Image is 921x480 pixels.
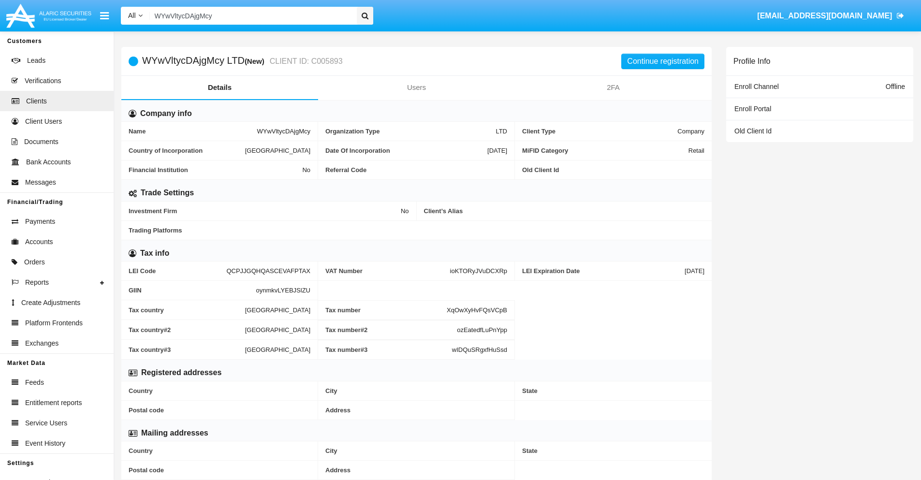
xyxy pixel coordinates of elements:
[325,147,487,154] span: Date Of Incorporation
[688,147,704,154] span: Retail
[140,108,192,119] h6: Company info
[121,11,150,21] a: All
[325,387,507,394] span: City
[757,12,892,20] span: [EMAIL_ADDRESS][DOMAIN_NAME]
[267,58,343,65] small: CLIENT ID: C005893
[325,306,447,314] span: Tax number
[677,128,704,135] span: Company
[325,466,507,474] span: Address
[141,188,194,198] h6: Trade Settings
[21,298,80,308] span: Create Adjustments
[226,267,310,275] span: QCPJJGQHQASCEVAFPTAX
[302,166,310,174] span: No
[245,306,310,314] span: [GEOGRAPHIC_DATA]
[25,116,62,127] span: Client Users
[734,127,772,135] span: Old Client Id
[401,207,409,215] span: No
[142,56,343,67] h5: WYwVltycDAjgMcy LTD
[25,76,61,86] span: Verifications
[129,346,245,353] span: Tax country #3
[25,277,49,288] span: Reports
[621,54,704,69] button: Continue registration
[128,12,136,19] span: All
[25,318,83,328] span: Platform Frontends
[325,128,496,135] span: Organization Type
[496,128,507,135] span: LTD
[150,7,353,25] input: Search
[245,346,310,353] span: [GEOGRAPHIC_DATA]
[129,267,226,275] span: LEI Code
[452,346,507,353] span: wIDQuSRgxfHuSsd
[734,83,779,90] span: Enroll Channel
[129,166,302,174] span: Financial Institution
[325,267,450,275] span: VAT Number
[325,346,452,353] span: Tax number #3
[325,407,507,414] span: Address
[424,207,705,215] span: Client’s Alias
[5,1,93,30] img: Logo image
[245,147,310,154] span: [GEOGRAPHIC_DATA]
[325,166,507,174] span: Referral Code
[25,418,67,428] span: Service Users
[522,147,688,154] span: MiFID Category
[140,248,169,259] h6: Tax info
[141,367,221,378] h6: Registered addresses
[734,105,771,113] span: Enroll Portal
[733,57,770,66] h6: Profile Info
[25,338,58,349] span: Exchanges
[24,137,58,147] span: Documents
[522,128,677,135] span: Client Type
[256,287,310,294] span: oynmkvLYEBJSlZU
[457,326,507,334] span: ozEatedfLuPnYpp
[447,306,507,314] span: XqOwXyHvFQsVCpB
[325,447,507,454] span: City
[450,267,507,275] span: ioKTORyJVuDCXRp
[129,287,256,294] span: GIIN
[487,147,507,154] span: [DATE]
[257,128,310,135] span: WYwVltycDAjgMcy
[245,56,267,67] div: (New)
[26,96,47,106] span: Clients
[24,257,45,267] span: Orders
[25,237,53,247] span: Accounts
[141,428,208,438] h6: Mailing addresses
[25,398,82,408] span: Entitlement reports
[325,326,457,334] span: Tax number #2
[129,387,310,394] span: Country
[129,128,257,135] span: Name
[25,438,65,449] span: Event History
[522,387,704,394] span: State
[129,207,401,215] span: Investment Firm
[25,177,56,188] span: Messages
[318,76,515,99] a: Users
[129,447,310,454] span: Country
[522,166,704,174] span: Old Client Id
[515,76,712,99] a: 2FA
[522,267,685,275] span: LEI Expiration Date
[129,407,310,414] span: Postal code
[886,83,905,90] span: Offline
[129,326,245,334] span: Tax country #2
[129,147,245,154] span: Country of Incorporation
[522,447,704,454] span: State
[25,378,44,388] span: Feeds
[129,306,245,314] span: Tax country
[245,326,310,334] span: [GEOGRAPHIC_DATA]
[25,217,55,227] span: Payments
[129,466,310,474] span: Postal code
[685,267,704,275] span: [DATE]
[753,2,909,29] a: [EMAIL_ADDRESS][DOMAIN_NAME]
[26,157,71,167] span: Bank Accounts
[121,76,318,99] a: Details
[129,227,704,234] span: Trading Platforms
[27,56,45,66] span: Leads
